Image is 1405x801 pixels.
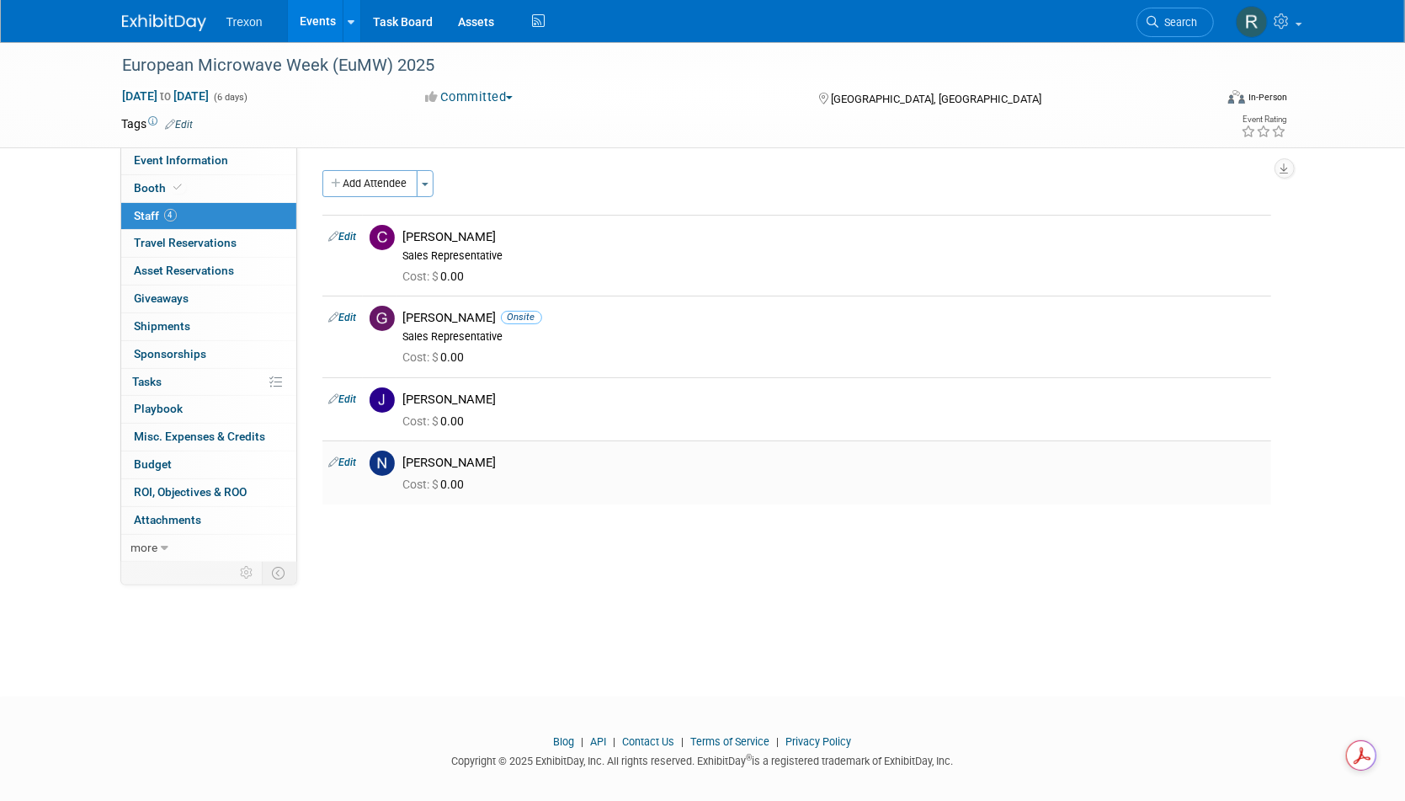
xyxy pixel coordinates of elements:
[329,393,357,405] a: Edit
[1159,16,1198,29] span: Search
[403,455,1264,471] div: [PERSON_NAME]
[135,402,184,415] span: Playbook
[1248,91,1287,104] div: In-Person
[403,414,441,428] span: Cost: $
[121,175,296,202] a: Booth
[262,562,296,584] td: Toggle Event Tabs
[609,735,620,748] span: |
[329,231,357,243] a: Edit
[158,89,174,103] span: to
[403,310,1264,326] div: [PERSON_NAME]
[121,369,296,396] a: Tasks
[329,457,357,468] a: Edit
[121,203,296,230] a: Staff4
[121,424,296,451] a: Misc. Expenses & Credits
[591,735,607,748] a: API
[133,375,162,388] span: Tasks
[691,735,770,748] a: Terms of Service
[370,225,395,250] img: C.jpg
[403,270,441,283] span: Cost: $
[678,735,689,748] span: |
[1115,88,1288,113] div: Event Format
[419,88,519,106] button: Committed
[773,735,784,748] span: |
[121,286,296,312] a: Giveaways
[226,15,263,29] span: Trexon
[1236,6,1268,38] img: Ryan Flores
[403,392,1264,408] div: [PERSON_NAME]
[135,430,266,443] span: Misc. Expenses & Credits
[135,319,191,333] span: Shipments
[135,209,177,222] span: Staff
[403,350,441,364] span: Cost: $
[166,119,194,131] a: Edit
[135,485,247,499] span: ROI, Objectives & ROO
[403,478,441,491] span: Cost: $
[403,270,471,283] span: 0.00
[121,507,296,534] a: Attachments
[501,311,542,323] span: Onsite
[403,350,471,364] span: 0.00
[121,479,296,506] a: ROI, Objectives & ROO
[786,735,852,748] a: Privacy Policy
[233,562,263,584] td: Personalize Event Tab Strip
[554,735,575,748] a: Blog
[370,387,395,413] img: J.jpg
[122,88,210,104] span: [DATE] [DATE]
[403,229,1264,245] div: [PERSON_NAME]
[322,170,418,197] button: Add Attendee
[1241,115,1286,124] div: Event Rating
[370,451,395,476] img: N.jpg
[121,258,296,285] a: Asset Reservations
[135,153,229,167] span: Event Information
[370,306,395,331] img: G.jpg
[131,541,158,554] span: more
[577,735,588,748] span: |
[329,312,357,323] a: Edit
[121,396,296,423] a: Playbook
[403,330,1264,344] div: Sales Representative
[121,230,296,257] a: Travel Reservations
[135,291,189,305] span: Giveaways
[135,181,186,195] span: Booth
[117,51,1189,81] div: European Microwave Week (EuMW) 2025
[1228,90,1245,104] img: Format-Inperson.png
[831,93,1041,105] span: [GEOGRAPHIC_DATA], [GEOGRAPHIC_DATA]
[121,341,296,368] a: Sponsorships
[135,347,207,360] span: Sponsorships
[403,414,471,428] span: 0.00
[121,451,296,478] a: Budget
[213,92,248,103] span: (6 days)
[121,147,296,174] a: Event Information
[1136,8,1214,37] a: Search
[135,513,202,526] span: Attachments
[164,209,177,222] span: 4
[403,249,1264,263] div: Sales Representative
[121,313,296,340] a: Shipments
[121,535,296,562] a: more
[135,457,173,471] span: Budget
[122,14,206,31] img: ExhibitDay
[403,478,471,491] span: 0.00
[135,264,235,277] span: Asset Reservations
[174,183,183,192] i: Booth reservation complete
[135,236,237,249] span: Travel Reservations
[122,115,194,132] td: Tags
[747,753,753,762] sup: ®
[623,735,675,748] a: Contact Us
